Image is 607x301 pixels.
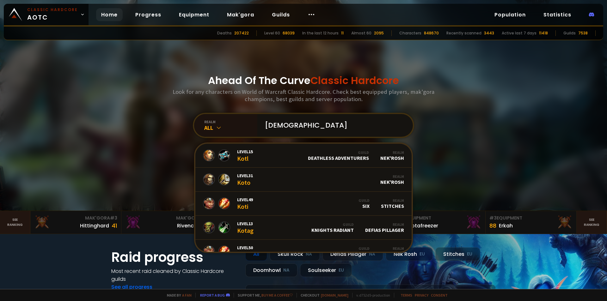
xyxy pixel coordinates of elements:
div: 11418 [539,30,548,36]
div: Knights Radiant [311,222,354,233]
span: Level 50 [237,245,253,250]
small: EU [467,251,472,257]
small: NA [283,267,290,274]
a: Mak'Gora#3Hittinghard41 [30,211,121,234]
span: # 3 [110,215,117,221]
a: Statistics [538,8,576,21]
div: Equipment [489,215,573,221]
div: Six [359,198,370,209]
a: Report a bug [200,293,225,298]
div: Stitches [435,247,480,261]
div: Defias Pillager [365,222,404,233]
div: 848670 [424,30,439,36]
div: Kotl [237,149,253,162]
div: Guild [308,150,369,155]
div: Rivench [177,222,197,230]
span: Level 15 [237,149,253,154]
div: Nek'Rosh [380,150,404,161]
div: Recently scanned [446,30,481,36]
small: EU [420,251,425,257]
div: realm [204,119,257,124]
a: Level15KotlGuildDeathless AdventurersRealmNek'Rosh [195,144,412,168]
div: Defias Pillager [322,247,383,261]
div: 7538 [578,30,588,36]
div: Hittinghard [80,222,109,230]
div: Notafreezer [408,222,438,230]
span: Support me, [234,293,293,298]
a: Population [489,8,531,21]
a: #2Equipment88Notafreezer [395,211,486,234]
div: 41 [112,221,117,230]
a: Level49KotiGuildSixRealmStitches [195,192,412,216]
a: Guilds [267,8,295,21]
div: Soulseeker [300,263,352,277]
span: Level 31 [237,173,253,178]
div: Active last 7 days [502,30,536,36]
span: AOTC [27,7,78,22]
div: 2095 [374,30,384,36]
div: Deaths [217,30,232,36]
div: Stitches [381,198,404,209]
div: Erkah [499,222,513,230]
span: Level 49 [237,197,253,202]
small: Classic Hardcore [27,7,78,13]
a: [DOMAIN_NAME] [321,293,348,298]
div: All [204,124,257,131]
a: Classic HardcoreAOTC [4,4,89,25]
div: Nek'Rosh [386,247,433,261]
a: Privacy [415,293,428,298]
span: Classic Hardcore [310,73,399,87]
a: Consent [431,293,448,298]
a: Progress [130,8,166,21]
div: 11 [341,30,344,36]
div: Koti [237,197,253,210]
a: Level50KoturGuildLord of the DingsRealmStitches [195,240,412,264]
div: Kotag [237,221,254,234]
div: 68039 [283,30,295,36]
a: Level13KotagGuildKnights RadiantRealmDefias Pillager [195,216,412,240]
a: Seeranking [577,211,607,234]
div: Realm [381,246,404,251]
div: Realm [380,174,404,179]
div: Kotur [237,245,253,258]
div: Guild [311,222,354,227]
div: All [245,247,267,261]
a: Buy me a coffee [261,293,293,298]
div: Nek'Rosh [380,174,404,185]
span: v. d752d5 - production [352,293,390,298]
div: Mak'Gora [125,215,208,221]
div: Koto [237,173,253,186]
h3: Look for any characters on World of Warcraft Classic Hardcore. Check best equipped players, mak'g... [170,88,437,103]
a: Equipment [174,8,214,21]
a: a fan [182,293,192,298]
small: EU [339,267,344,274]
div: Realm [381,198,404,203]
div: Characters [399,30,421,36]
a: #3Equipment88Erkah [486,211,577,234]
div: Mak'Gora [34,215,117,221]
span: Made by [163,293,192,298]
div: Deathless Adventurers [308,150,369,161]
a: Home [96,8,123,21]
div: Skull Rock [270,247,320,261]
div: In the last 12 hours [302,30,339,36]
a: Mak'gora [222,8,259,21]
div: Realm [365,222,404,227]
div: Guilds [563,30,576,36]
div: Realm [380,150,404,155]
h1: Ahead Of The Curve [208,73,399,88]
span: # 3 [489,215,497,221]
div: Stitches [381,246,404,257]
div: Lord of the Dings [325,246,370,257]
div: Guild [325,246,370,251]
span: Checkout [297,293,348,298]
div: 207422 [234,30,249,36]
div: Equipment [398,215,481,221]
div: Almost 60 [351,30,371,36]
div: Level 60 [264,30,280,36]
div: 3443 [484,30,494,36]
small: NA [306,251,312,257]
a: Terms [401,293,412,298]
h1: Raid progress [111,247,238,267]
small: NA [369,251,375,257]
